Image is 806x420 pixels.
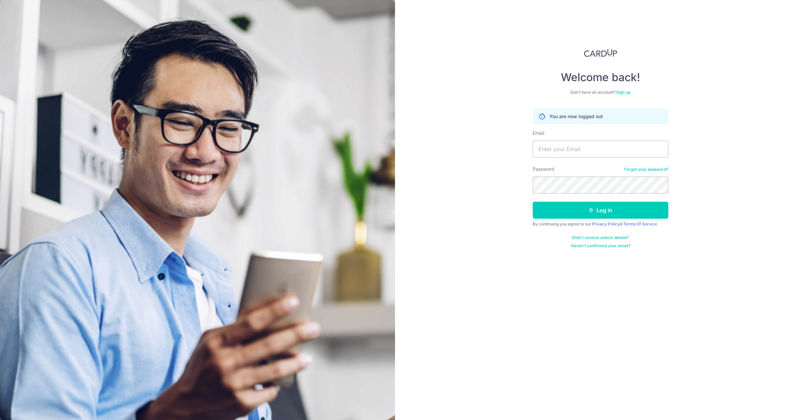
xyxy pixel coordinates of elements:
a: Didn't receive unlock details? [572,235,629,240]
a: Privacy Policy [592,221,620,226]
label: Password [533,166,554,172]
div: By continuing you agree to our & [533,221,668,227]
a: Haven't confirmed your email? [571,243,630,249]
a: Sign up [616,90,630,95]
label: Email [533,130,544,136]
a: Forgot your password? [624,167,668,172]
button: Log in [533,202,668,219]
div: Don’t have an account? [533,90,668,95]
p: You are now logged out [549,113,603,120]
a: Terms Of Service [623,221,657,226]
input: Enter your Email [533,141,668,158]
h4: Welcome back! [533,71,668,84]
img: CardUp Logo [584,49,617,57]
